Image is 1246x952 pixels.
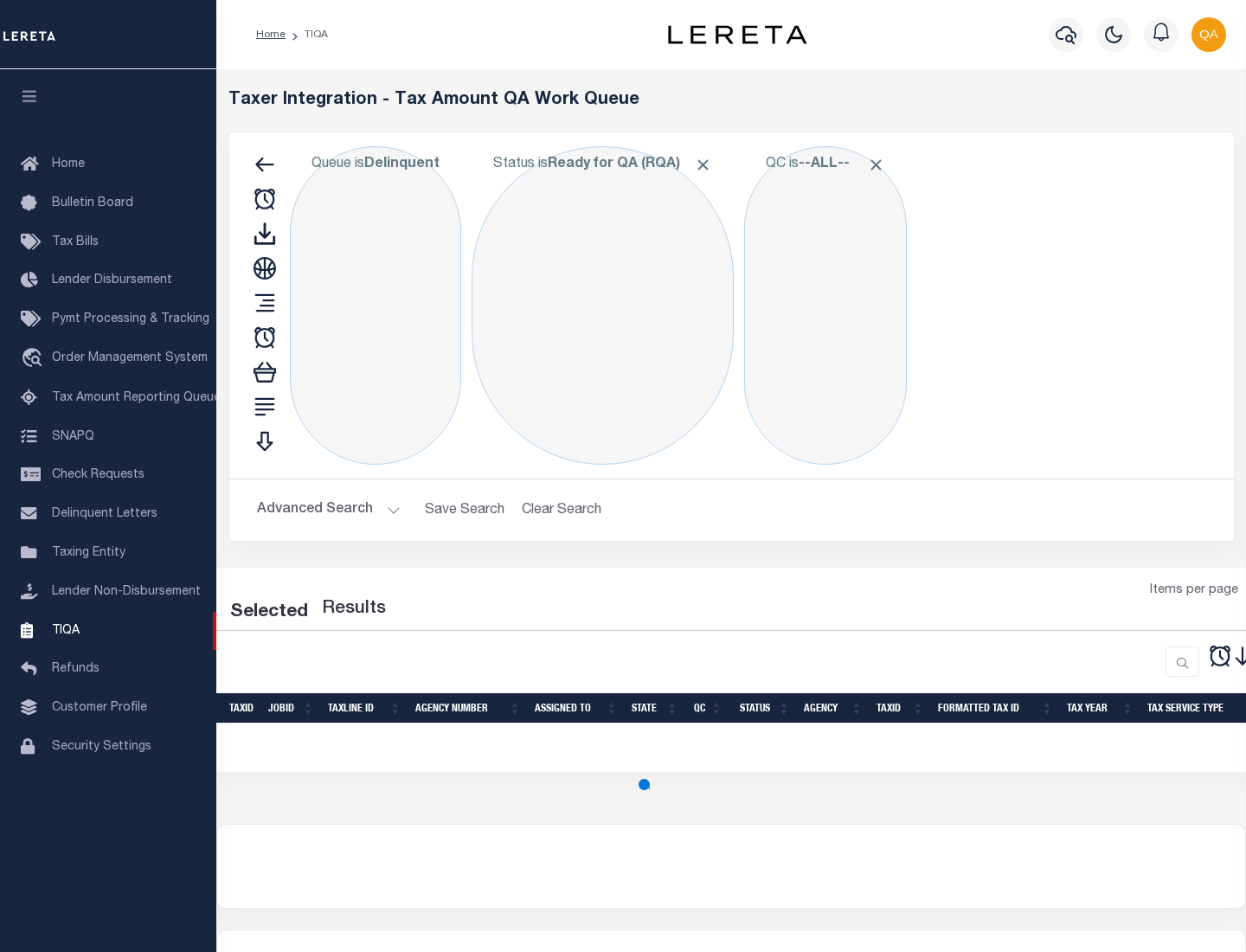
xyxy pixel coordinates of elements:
th: JobID [261,693,321,724]
div: Click to Edit [472,146,734,465]
span: Tax Bills [52,236,99,248]
img: logo-dark.svg [668,25,806,44]
a: Home [256,29,286,40]
span: Customer Profile [52,702,147,714]
span: Check Requests [52,469,145,481]
span: Click to Remove [694,156,712,174]
b: --ALL-- [799,158,850,171]
span: Lender Non-Disbursement [52,586,201,598]
th: Agency [797,693,870,724]
span: Security Settings [52,741,151,753]
li: TIQA [286,27,328,42]
span: Tax Amount Reporting Queue [52,392,221,404]
span: Bulletin Board [52,197,133,209]
span: SNAPQ [52,430,94,442]
button: Clear Search [515,493,609,527]
span: Taxing Entity [52,547,125,559]
span: Home [52,158,85,170]
b: Ready for QA (RQA) [548,158,712,171]
th: Formatted Tax ID [931,693,1060,724]
button: Save Search [414,493,515,527]
th: Tax Year [1060,693,1140,724]
div: Click to Edit [744,146,907,465]
h5: Taxer Integration - Tax Amount QA Work Queue [228,90,1235,111]
th: TaxID [870,693,931,724]
b: Delinquent [364,158,440,171]
th: Assigned To [528,693,625,724]
th: TaxLine ID [321,693,408,724]
span: Delinquent Letters [52,508,157,520]
th: QC [685,693,729,724]
span: Lender Disbursement [52,274,172,286]
span: Items per page [1150,582,1238,601]
span: Pymt Processing & Tracking [52,313,209,325]
img: svg+xml;base64,PHN2ZyB4bWxucz0iaHR0cDovL3d3dy53My5vcmcvMjAwMC9zdmciIHBvaW50ZXItZXZlbnRzPSJub25lIi... [1191,17,1226,52]
th: TaxID [222,693,261,724]
th: State [625,693,685,724]
div: Selected [230,599,308,627]
span: Order Management System [52,352,208,364]
label: Results [322,595,386,623]
button: Advanced Search [257,493,401,527]
span: Click to Remove [867,156,885,174]
th: Agency Number [408,693,528,724]
i: travel_explore [21,348,48,370]
div: Click to Edit [290,146,461,465]
span: Refunds [52,663,100,675]
th: Status [729,693,797,724]
span: TIQA [52,624,80,636]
